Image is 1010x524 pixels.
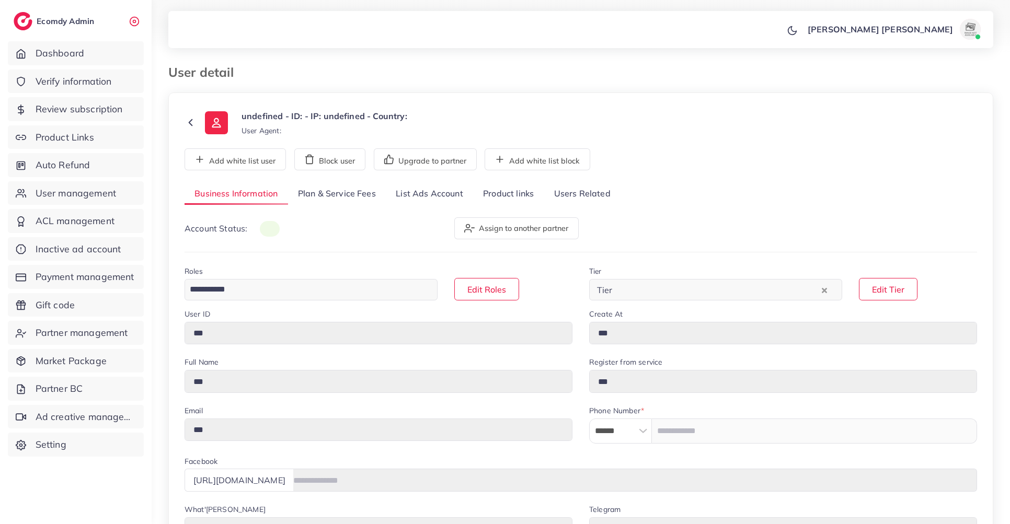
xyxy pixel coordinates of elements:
a: Partner BC [8,377,144,401]
a: Business Information [185,183,288,205]
span: Payment management [36,270,134,284]
span: Verify information [36,75,112,88]
a: Review subscription [8,97,144,121]
a: Gift code [8,293,144,317]
a: Setting [8,433,144,457]
div: Search for option [589,279,842,300]
a: Inactive ad account [8,237,144,261]
span: Gift code [36,298,75,312]
span: Review subscription [36,102,123,116]
button: Upgrade to partner [374,148,477,170]
span: ACL management [36,214,114,228]
button: Assign to another partner [454,217,579,239]
a: Partner management [8,321,144,345]
p: undefined - ID: - IP: undefined - Country: [242,110,407,122]
label: Telegram [589,504,621,515]
p: Account Status: [185,222,280,235]
a: Users Related [544,183,620,205]
a: Payment management [8,265,144,289]
label: User ID [185,309,210,319]
img: ic-user-info.36bf1079.svg [205,111,228,134]
a: Product links [473,183,544,205]
span: Inactive ad account [36,242,121,256]
a: Ad creative management [8,405,144,429]
button: Add white list user [185,148,286,170]
h2: Ecomdy Admin [37,16,97,26]
button: Edit Tier [859,278,917,300]
a: Product Links [8,125,144,149]
button: Clear Selected [822,284,827,296]
a: logoEcomdy Admin [14,12,97,30]
a: List Ads Account [386,183,473,205]
label: What'[PERSON_NAME] [185,504,266,515]
a: Market Package [8,349,144,373]
label: Roles [185,266,203,276]
input: Search for option [186,282,424,298]
label: Tier [589,266,602,276]
div: [URL][DOMAIN_NAME] [185,469,294,491]
span: Tier [595,282,615,298]
label: Create At [589,309,623,319]
span: Market Package [36,354,107,368]
small: User Agent: [242,125,281,136]
label: Full Name [185,357,219,367]
label: Facebook [185,456,217,467]
a: Dashboard [8,41,144,65]
label: Phone Number [589,405,644,416]
input: Search for option [616,282,819,298]
span: Ad creative management [36,410,136,424]
a: Plan & Service Fees [288,183,386,205]
button: Add white list block [485,148,590,170]
img: avatar [960,19,981,40]
a: [PERSON_NAME] [PERSON_NAME]avatar [802,19,985,40]
button: Block user [294,148,365,170]
button: Edit Roles [454,278,519,300]
label: Register from service [589,357,662,367]
span: Product Links [36,131,94,144]
h3: User detail [168,65,242,80]
span: Dashboard [36,46,84,60]
a: Auto Refund [8,153,144,177]
span: Partner BC [36,382,83,395]
img: logo [14,12,32,30]
a: Verify information [8,69,144,94]
span: Auto Refund [36,158,90,172]
label: Email [185,405,203,416]
span: User management [36,187,116,200]
span: Partner management [36,326,128,340]
span: Setting [36,438,66,451]
p: [PERSON_NAME] [PERSON_NAME] [808,23,953,36]
div: Search for option [185,279,438,300]
a: User management [8,181,144,205]
a: ACL management [8,209,144,233]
